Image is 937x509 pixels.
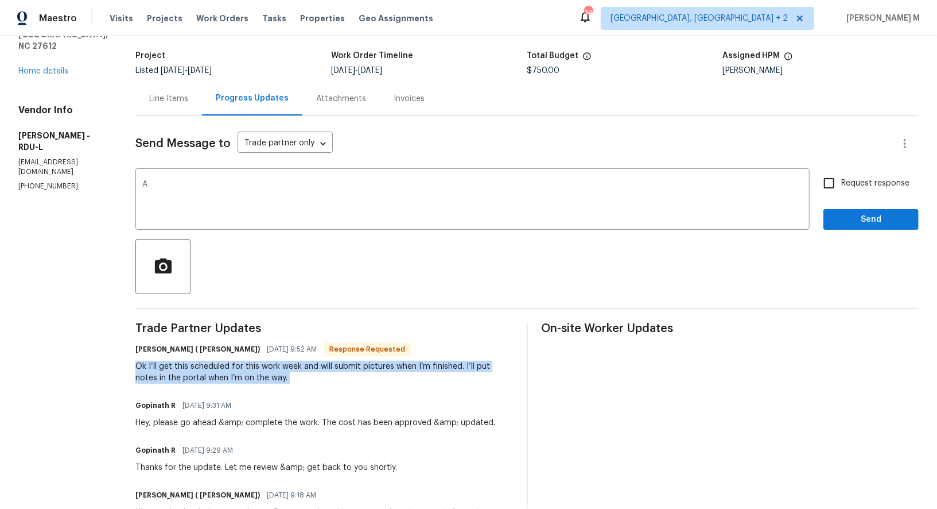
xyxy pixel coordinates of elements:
a: Home details [18,67,68,75]
h5: [GEOGRAPHIC_DATA], NC 27612 [18,29,108,52]
div: Line Items [149,93,188,105]
h6: Gopinath R [135,445,176,456]
span: Send [833,213,909,227]
span: Listed [135,67,212,75]
div: [PERSON_NAME] [723,67,919,75]
span: [DATE] [331,67,355,75]
h6: Gopinath R [135,400,176,411]
h4: Vendor Info [18,105,108,116]
span: $750.00 [527,67,560,75]
p: [EMAIL_ADDRESS][DOMAIN_NAME] [18,157,108,177]
span: On-site Worker Updates [542,323,919,334]
span: Trade Partner Updates [135,323,513,334]
span: Send Message to [135,138,231,149]
span: Geo Assignments [359,13,433,24]
span: [DATE] 9:52 AM [267,344,317,355]
span: Work Orders [196,13,248,24]
span: The total cost of line items that have been proposed by Opendoor. This sum includes line items th... [582,52,592,67]
div: Ok I’ll get this scheduled for this work week and will submit pictures when I’m finished. I’ll pu... [135,361,513,384]
h5: [PERSON_NAME] - RDU-L [18,130,108,153]
h6: [PERSON_NAME] ( [PERSON_NAME]) [135,344,260,355]
div: Progress Updates [216,92,289,104]
span: [DATE] [188,67,212,75]
span: Projects [147,13,182,24]
span: Properties [300,13,345,24]
div: 34 [584,7,592,18]
span: [PERSON_NAME] M [842,13,920,24]
span: [DATE] 9:31 AM [182,400,231,411]
h5: Assigned HPM [723,52,780,60]
p: [PHONE_NUMBER] [18,182,108,191]
span: - [331,67,382,75]
span: The hpm assigned to this work order. [784,52,793,67]
span: Response Requested [325,344,410,355]
div: Thanks for the update. Let me review &amp; get back to you shortly. [135,462,397,473]
h5: Total Budget [527,52,579,60]
div: Hey, please go ahead &amp; complete the work. The cost has been approved &amp; updated. [135,417,495,429]
span: - [161,67,212,75]
h5: Work Order Timeline [331,52,413,60]
span: [DATE] [161,67,185,75]
button: Send [823,209,919,230]
div: Attachments [316,93,366,105]
span: [DATE] 9:29 AM [182,445,233,456]
textarea: A [142,180,803,221]
div: Trade partner only [238,134,333,153]
h5: Project [135,52,165,60]
span: Visits [110,13,133,24]
div: Invoices [394,93,425,105]
span: Tasks [262,14,286,22]
span: [DATE] 9:18 AM [267,489,316,501]
span: Maestro [39,13,77,24]
span: [DATE] [358,67,382,75]
span: [GEOGRAPHIC_DATA], [GEOGRAPHIC_DATA] + 2 [611,13,788,24]
h6: [PERSON_NAME] ( [PERSON_NAME]) [135,489,260,501]
span: Request response [841,178,909,190]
